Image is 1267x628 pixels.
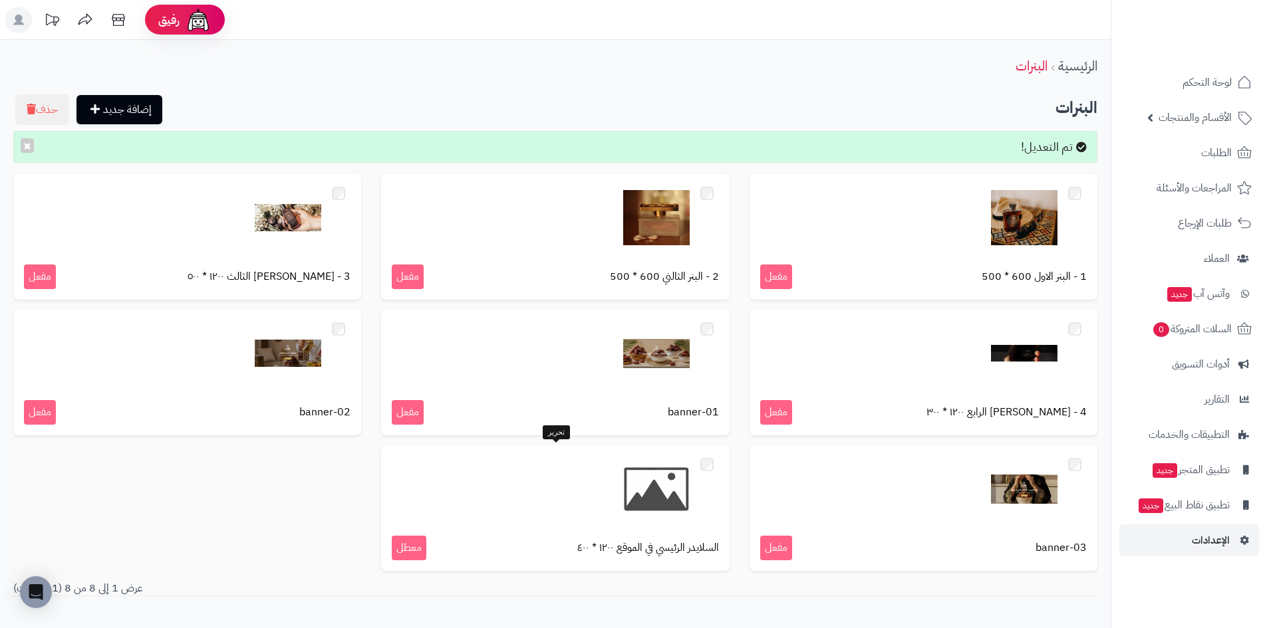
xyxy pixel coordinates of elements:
a: الإعدادات [1119,524,1259,556]
a: 1 - البنر الاول 600 * 500 مفعل [750,174,1097,300]
img: ai-face.png [185,7,211,33]
div: Open Intercom Messenger [20,576,52,608]
a: تطبيق نقاط البيعجديد [1119,489,1259,521]
span: مفعل [392,264,424,289]
span: أدوات التسويق [1172,355,1230,373]
a: banner-03 مفعل [750,445,1097,571]
span: مفعل [24,400,56,425]
span: 2 - البنر الثالني 600 * 500 [610,269,719,284]
span: banner-01 [668,405,719,420]
a: السلايدر الرئيسي في الموقع ١٢٠٠ * ٤٠٠ معطل [381,445,729,571]
button: حذف [15,94,69,125]
span: معطل [392,536,426,560]
a: المراجعات والأسئلة [1119,172,1259,204]
span: 3 - [PERSON_NAME] الثالث ١٢٠٠ * ٥٠٠ [188,269,351,284]
span: مفعل [24,264,56,289]
span: banner-03 [1036,540,1087,556]
span: 4 - [PERSON_NAME] الرابع ١٢٠٠ * ٣٠٠ [926,405,1087,420]
img: logo-2.png [1177,18,1254,46]
span: تطبيق المتجر [1151,461,1230,479]
div: تم التعديل! [13,131,1097,163]
span: السلات المتروكة [1152,320,1232,338]
a: 2 - البنر الثالني 600 * 500 مفعل [381,174,729,300]
span: وآتس آب [1166,284,1230,303]
span: مفعل [392,400,424,425]
a: السلات المتروكة0 [1119,313,1259,345]
a: البنرات [1016,56,1048,76]
span: جديد [1167,287,1192,302]
a: التطبيقات والخدمات [1119,419,1259,451]
span: التطبيقات والخدمات [1149,425,1230,444]
span: مفعل [760,264,792,289]
div: تحرير [543,425,570,440]
a: طلبات الإرجاع [1119,207,1259,239]
button: × [21,138,34,153]
span: banner-02 [299,405,351,420]
span: طلبات الإرجاع [1178,214,1232,233]
a: العملاء [1119,243,1259,274]
a: 3 - [PERSON_NAME] الثالث ١٢٠٠ * ٥٠٠ مفعل [13,174,361,300]
span: الأقسام والمنتجات [1159,108,1232,127]
span: جديد [1139,498,1163,513]
div: عرض 1 إلى 8 من 8 (1 صفحات) [3,581,555,596]
span: مفعل [760,400,792,425]
a: الرئيسية [1058,56,1097,76]
span: مفعل [760,536,792,560]
a: banner-01 مفعل [381,310,729,435]
span: السلايدر الرئيسي في الموقع ١٢٠٠ * ٤٠٠ [577,540,719,556]
a: الطلبات [1119,137,1259,169]
span: جديد [1153,463,1177,478]
a: تطبيق المتجرجديد [1119,454,1259,486]
span: 1 - البنر الاول 600 * 500 [982,269,1087,284]
a: لوحة التحكم [1119,66,1259,98]
span: لوحة التحكم [1183,73,1232,92]
a: وآتس آبجديد [1119,278,1259,310]
h2: البنرات [13,94,1097,122]
a: التقارير [1119,383,1259,415]
a: إضافة جديد [76,95,162,124]
span: تطبيق نقاط البيع [1137,496,1230,514]
span: المراجعات والأسئلة [1157,179,1232,197]
a: banner-02 مفعل [13,310,361,435]
a: 4 - [PERSON_NAME] الرابع ١٢٠٠ * ٣٠٠ مفعل [750,310,1097,435]
a: أدوات التسويق [1119,348,1259,380]
span: التقارير [1204,390,1230,409]
a: تحديثات المنصة [35,7,69,37]
span: الإعدادات [1192,531,1230,550]
span: الطلبات [1201,144,1232,162]
span: رفيق [158,12,180,28]
span: 0 [1153,322,1170,338]
span: العملاء [1204,249,1230,268]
